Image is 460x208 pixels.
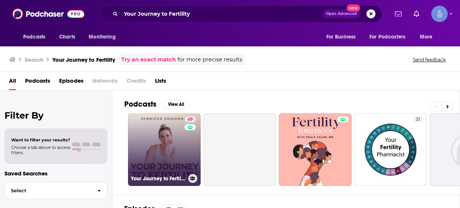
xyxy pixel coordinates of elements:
span: Monitoring [89,32,115,42]
a: 21 [354,113,427,186]
span: Select [5,188,91,193]
a: 21 [413,116,424,122]
a: Try an exact match [121,55,176,64]
button: Send feedback [411,56,448,63]
span: For Podcasters [369,32,405,42]
a: PodcastsView All [124,100,189,109]
p: Saved Searches [4,170,107,177]
h3: Search [25,56,43,63]
a: Charts [54,30,80,44]
button: Open AdvancedNew [323,9,360,18]
a: All [9,75,16,90]
button: open menu [415,30,442,44]
span: More [420,32,433,42]
button: open menu [18,30,55,44]
span: New [347,4,360,12]
span: Credits [127,75,146,90]
button: open menu [83,30,125,44]
span: Networks [92,75,118,90]
span: 49 [188,116,193,123]
button: Select [4,182,107,199]
img: Podchaser - Follow, Share and Rate Podcasts [12,7,84,21]
span: Charts [59,32,75,42]
span: 21 [416,116,421,123]
span: for more precise results [177,55,242,64]
button: View All [162,100,189,109]
a: Episodes [59,75,83,90]
span: Logged in as Spiral5-G1 [431,6,448,22]
img: User Profile [431,6,448,22]
a: Show notifications dropdown [392,7,405,20]
h2: Podcasts [124,100,156,109]
div: Search podcasts, credits, & more... [100,5,382,22]
span: Want to filter your results? [11,137,70,143]
a: Podcasts [25,75,50,90]
h2: Filter By [4,110,107,121]
span: Choose a tab above to access filters. [11,145,70,155]
h3: Your Journey to Fertility [131,175,185,182]
span: Podcasts [23,32,45,42]
a: Lists [155,75,166,90]
a: 49Your Journey to Fertility [128,113,201,186]
a: Show notifications dropdown [411,7,422,20]
span: For Business [326,32,356,42]
h3: Your Journey to Fertility [52,56,115,63]
button: open menu [321,30,365,44]
a: 49 [185,116,196,122]
span: Open Advanced [326,12,357,16]
button: Show profile menu [431,6,448,22]
input: Search podcasts, credits, & more... [121,8,323,20]
button: open menu [365,30,416,44]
